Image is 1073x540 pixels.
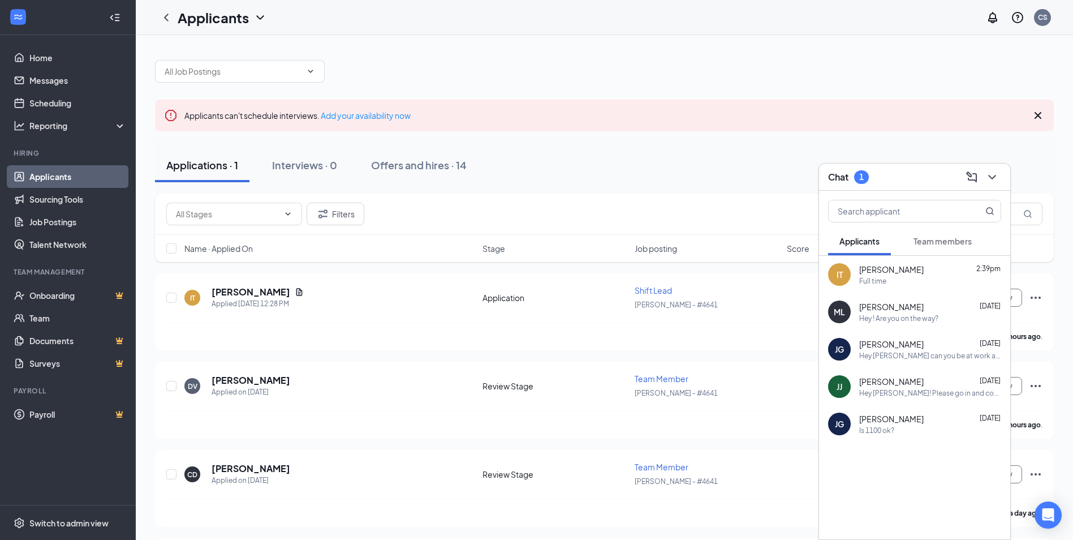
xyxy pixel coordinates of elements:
[839,236,880,246] span: Applicants
[29,120,127,131] div: Reporting
[29,69,126,92] a: Messages
[164,109,178,122] svg: Error
[29,92,126,114] a: Scheduling
[635,374,688,384] span: Team Member
[859,413,924,425] span: [PERSON_NAME]
[859,338,924,350] span: [PERSON_NAME]
[859,264,924,275] span: [PERSON_NAME]
[837,381,842,392] div: JJ
[212,475,290,486] div: Applied on [DATE]
[1029,291,1042,305] svg: Ellipses
[635,477,718,486] span: [PERSON_NAME] - #4641
[29,233,126,256] a: Talent Network
[29,188,126,211] a: Sourcing Tools
[835,344,844,355] div: JG
[29,165,126,188] a: Applicants
[29,307,126,329] a: Team
[963,168,981,186] button: ComposeMessage
[837,269,843,280] div: IT
[321,110,411,121] a: Add your availability now
[859,351,1001,361] div: Hey [PERSON_NAME] can you be at work around 830-9? Since you have past JJ experience I can use yo...
[859,276,886,286] div: Full time
[635,389,718,397] span: [PERSON_NAME] - #4641
[187,470,197,479] div: CD
[188,382,197,391] div: DV
[14,517,25,529] svg: Settings
[999,421,1041,429] b: 19 hours ago
[980,414,1001,422] span: [DATE]
[859,301,924,312] span: [PERSON_NAME]
[212,298,304,310] div: Applied [DATE] 12:28 PM
[307,203,364,225] button: Filter Filters
[29,211,126,233] a: Job Postings
[482,380,628,392] div: Review Stage
[482,243,505,254] span: Stage
[1009,509,1041,517] b: a day ago
[166,158,238,172] div: Applications · 1
[1038,12,1048,22] div: CS
[109,12,120,23] svg: Collapse
[29,352,126,375] a: SurveysCrown
[306,67,315,76] svg: ChevronDown
[859,376,924,387] span: [PERSON_NAME]
[184,243,253,254] span: Name · Applied On
[859,426,894,435] div: Is 1100 ok?
[283,209,292,218] svg: ChevronDown
[12,11,24,23] svg: WorkstreamLogo
[14,386,124,396] div: Payroll
[176,208,279,220] input: All Stages
[835,418,844,430] div: JG
[635,243,677,254] span: Job posting
[913,236,972,246] span: Team members
[985,207,994,216] svg: MagnifyingGlass
[965,170,979,184] svg: ComposeMessage
[29,329,126,352] a: DocumentsCrown
[14,148,124,158] div: Hiring
[985,170,999,184] svg: ChevronDown
[253,11,267,24] svg: ChevronDown
[828,171,848,183] h3: Chat
[178,8,249,27] h1: Applicants
[635,301,718,309] span: [PERSON_NAME] - #4641
[190,293,195,303] div: IT
[1031,109,1045,122] svg: Cross
[635,285,672,295] span: Shift Lead
[165,65,301,78] input: All Job Postings
[29,46,126,69] a: Home
[829,200,963,222] input: Search applicant
[29,284,126,307] a: OnboardingCrown
[980,376,1001,385] span: [DATE]
[787,243,809,254] span: Score
[1035,502,1062,529] div: Open Intercom Messenger
[1003,332,1041,341] b: 2 hours ago
[859,388,1001,398] div: Hey [PERSON_NAME]! Please go in and complete the I9 for your payroll
[635,462,688,472] span: Team Member
[184,110,411,121] span: Applicants can't schedule interviews.
[160,11,173,24] svg: ChevronLeft
[482,469,628,480] div: Review Stage
[316,207,330,221] svg: Filter
[983,168,1001,186] button: ChevronDown
[212,374,290,387] h5: [PERSON_NAME]
[1023,209,1032,218] svg: MagnifyingGlass
[980,339,1001,348] span: [DATE]
[482,292,628,303] div: Application
[859,314,938,323] div: Hey ! Are you on the way?
[212,286,290,298] h5: [PERSON_NAME]
[1029,379,1042,393] svg: Ellipses
[1029,468,1042,481] svg: Ellipses
[295,288,304,297] svg: Document
[212,387,290,398] div: Applied on [DATE]
[29,517,109,529] div: Switch to admin view
[980,302,1001,310] span: [DATE]
[14,267,124,277] div: Team Management
[986,11,999,24] svg: Notifications
[1011,11,1024,24] svg: QuestionInfo
[371,158,467,172] div: Offers and hires · 14
[859,172,864,182] div: 1
[976,264,1001,273] span: 2:39pm
[272,158,337,172] div: Interviews · 0
[29,403,126,426] a: PayrollCrown
[834,306,845,318] div: ML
